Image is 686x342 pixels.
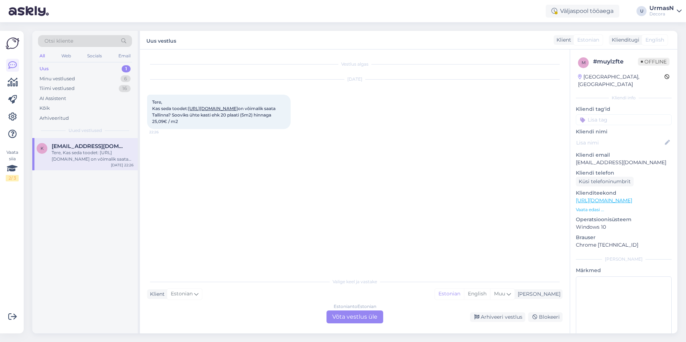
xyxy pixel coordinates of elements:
span: Muu [494,290,505,297]
span: Otsi kliente [44,37,73,45]
p: Windows 10 [576,223,672,231]
div: AI Assistent [39,95,66,102]
div: Estonian [435,289,464,299]
input: Lisa nimi [576,139,663,147]
a: UrmasNDecora [649,5,682,17]
div: Väljaspool tööaega [546,5,619,18]
span: 22:26 [149,129,176,135]
span: m [582,60,586,65]
p: Kliendi nimi [576,128,672,136]
p: [EMAIL_ADDRESS][DOMAIN_NAME] [576,159,672,166]
div: U [636,6,647,16]
p: Operatsioonisüsteem [576,216,672,223]
p: Brauser [576,234,672,241]
div: [GEOGRAPHIC_DATA], [GEOGRAPHIC_DATA] [578,73,664,88]
div: Web [60,51,72,61]
p: Klienditeekond [576,189,672,197]
div: Kõik [39,105,50,112]
span: k [41,146,44,151]
img: Askly Logo [6,37,19,50]
div: Klienditugi [609,36,639,44]
div: Socials [86,51,103,61]
div: Email [117,51,132,61]
label: Uus vestlus [146,35,176,45]
div: Arhiveeri vestlus [470,312,525,322]
div: [DATE] 22:26 [111,162,133,168]
div: English [464,289,490,299]
div: [PERSON_NAME] [515,290,560,298]
div: Klient [147,290,165,298]
span: Offline [638,58,669,66]
div: Estonian to Estonian [334,303,376,310]
div: Valige keel ja vastake [147,279,563,285]
p: Kliendi tag'id [576,105,672,113]
p: Kliendi email [576,151,672,159]
span: English [645,36,664,44]
div: Klient [554,36,571,44]
div: Võta vestlus üle [326,310,383,323]
div: 16 [119,85,131,92]
span: Tere, Kas seda toodet: on võimalik saata Tallinna? Sooviks ühte kasti ehk 20 plaati (5m2) hinnaga... [152,99,277,124]
span: Uued vestlused [69,127,102,134]
div: [DATE] [147,76,563,82]
div: [PERSON_NAME] [576,256,672,262]
div: Decora [649,11,674,17]
div: Uus [39,65,49,72]
div: UrmasN [649,5,674,11]
p: Chrome [TECHNICAL_ID] [576,241,672,249]
span: Estonian [171,290,193,298]
span: Estonian [577,36,599,44]
div: Arhiveeritud [39,115,69,122]
a: [URL][DOMAIN_NAME] [576,197,632,204]
div: Tere, Kas seda toodet: [URL][DOMAIN_NAME] on võimalik saata [GEOGRAPHIC_DATA]? Sooviks ühte kasti... [52,149,133,162]
div: Blokeeri [528,312,563,322]
div: # muylzfte [593,57,638,66]
div: Tiimi vestlused [39,85,75,92]
div: Vaata siia [6,149,19,181]
div: Küsi telefoninumbrit [576,177,634,186]
a: [URL][DOMAIN_NAME] [188,106,238,111]
div: Kliendi info [576,95,672,101]
div: 6 [121,75,131,82]
p: Kliendi telefon [576,169,672,177]
div: 1 [122,65,131,72]
div: 2 / 3 [6,175,19,181]
div: All [38,51,46,61]
p: Märkmed [576,267,672,274]
div: Vestlus algas [147,61,563,67]
input: Lisa tag [576,114,672,125]
div: Minu vestlused [39,75,75,82]
span: kuldar_erras@hotmail.com [52,143,126,149]
p: Vaata edasi ... [576,206,672,213]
